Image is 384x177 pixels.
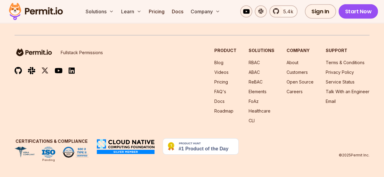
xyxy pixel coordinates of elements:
[214,89,226,94] a: FAQ's
[249,118,255,123] a: CLI
[214,108,233,113] a: Roadmap
[269,5,297,18] a: 5.4k
[326,99,336,104] a: Email
[28,67,35,75] img: slack
[287,89,303,94] a: Careers
[287,79,314,84] a: Open Source
[214,70,229,75] a: Videos
[169,5,186,18] a: Docs
[41,67,49,74] img: twitter
[280,8,293,15] span: 5.4k
[214,79,228,84] a: Pricing
[15,147,35,158] img: HIPAA
[326,48,369,54] h3: Support
[326,70,354,75] a: Privacy Policy
[249,89,267,94] a: Elements
[61,50,103,56] p: Fullstack Permissions
[249,48,274,54] h3: Solutions
[214,99,225,104] a: Docs
[15,48,53,57] img: logo
[163,138,239,155] img: Permit.io - Never build permissions again | Product Hunt
[6,1,66,22] img: Permit logo
[42,147,55,158] img: ISO
[339,153,369,158] p: © 2025 Permit Inc.
[15,67,22,74] img: github
[287,48,314,54] h3: Company
[249,79,263,84] a: ReBAC
[15,138,89,144] h3: Certifications & Compliance
[188,5,223,18] button: Company
[83,5,116,18] button: Solutions
[214,60,223,65] a: Blog
[326,79,355,84] a: Service Status
[326,89,369,94] a: Talk With an Engineer
[249,108,270,113] a: Healthcare
[119,5,144,18] button: Learn
[249,99,259,104] a: FoAz
[249,60,260,65] a: RBAC
[42,158,55,162] div: Pending
[55,67,63,74] img: youtube
[287,70,308,75] a: Customers
[249,70,260,75] a: ABAC
[146,5,167,18] a: Pricing
[326,60,365,65] a: Terms & Conditions
[305,4,336,19] a: Sign In
[69,67,75,74] img: linkedin
[287,60,298,65] a: About
[63,147,89,158] img: SOC
[338,4,378,19] a: Start Now
[214,48,236,54] h3: Product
